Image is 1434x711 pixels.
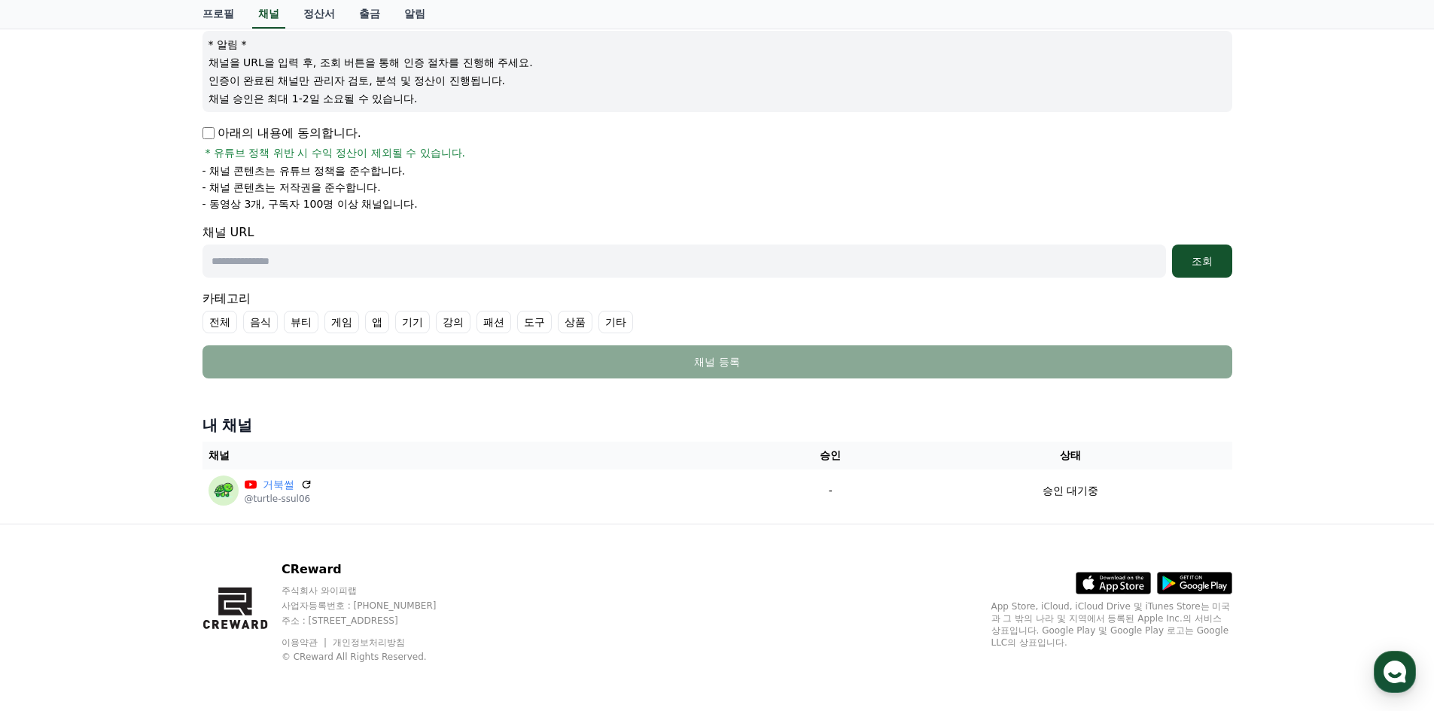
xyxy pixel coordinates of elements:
p: 인증이 완료된 채널만 관리자 검토, 분석 및 정산이 진행됩니다. [209,73,1226,88]
p: 주식회사 와이피랩 [282,585,465,597]
p: 채널 승인은 최대 1-2일 소요될 수 있습니다. [209,91,1226,106]
button: 조회 [1172,245,1232,278]
p: CReward [282,561,465,579]
label: 패션 [476,311,511,333]
p: - [758,483,903,499]
button: 채널 등록 [202,345,1232,378]
p: 주소 : [STREET_ADDRESS] [282,615,465,627]
th: 승인 [752,442,909,469]
p: App Store, iCloud, iCloud Drive 및 iTunes Store는 미국과 그 밖의 나라 및 지역에서 등록된 Apple Inc.의 서비스 상표입니다. Goo... [991,600,1232,649]
p: © CReward All Rights Reserved. [282,651,465,663]
a: 거북썰 [263,477,294,493]
th: 채널 [202,442,752,469]
span: 홈 [47,500,56,512]
span: * 유튜브 정책 위반 시 수익 정산이 제외될 수 있습니다. [206,145,466,160]
label: 앱 [365,311,389,333]
p: @turtle-ssul06 [245,493,312,505]
h4: 내 채널 [202,415,1232,436]
div: 채널 URL [202,223,1232,278]
span: 설정 [233,500,251,512]
th: 상태 [909,442,1232,469]
label: 음식 [243,311,278,333]
a: 이용약관 [282,637,329,648]
p: - 채널 콘텐츠는 유튜브 정책을 준수합니다. [202,163,406,178]
label: 기기 [395,311,430,333]
a: 설정 [194,477,289,515]
label: 강의 [436,311,470,333]
label: 기타 [598,311,633,333]
p: 승인 대기중 [1043,483,1098,499]
div: 조회 [1178,254,1226,269]
label: 뷰티 [284,311,318,333]
label: 전체 [202,311,237,333]
a: 대화 [99,477,194,515]
a: 홈 [5,477,99,515]
label: 상품 [558,311,592,333]
div: 채널 등록 [233,354,1202,369]
span: 대화 [138,500,156,512]
img: 거북썰 [209,476,239,506]
p: 아래의 내용에 동의합니다. [202,124,361,142]
label: 게임 [324,311,359,333]
p: 채널을 URL을 입력 후, 조회 버튼을 통해 인증 절차를 진행해 주세요. [209,55,1226,70]
p: 사업자등록번호 : [PHONE_NUMBER] [282,600,465,612]
div: 카테고리 [202,290,1232,333]
a: 개인정보처리방침 [333,637,405,648]
p: - 동영상 3개, 구독자 100명 이상 채널입니다. [202,196,418,211]
p: - 채널 콘텐츠는 저작권을 준수합니다. [202,180,381,195]
label: 도구 [517,311,552,333]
